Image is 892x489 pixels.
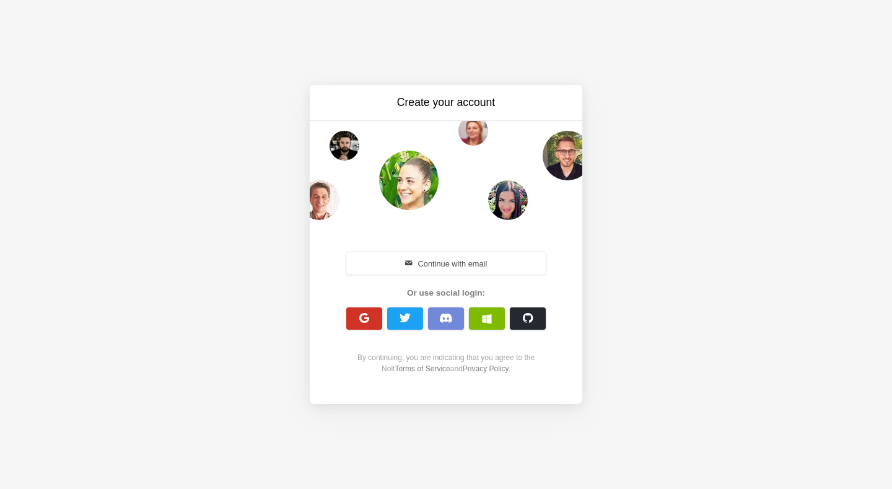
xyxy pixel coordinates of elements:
[339,287,553,299] div: Or use social login:
[395,364,450,373] a: Terms of Service
[346,252,546,275] button: Continue with email
[342,95,550,110] h3: Create your account
[463,364,509,373] a: Privacy Policy
[339,352,553,374] div: By continuing, you are indicating that you agree to the Nolt and .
